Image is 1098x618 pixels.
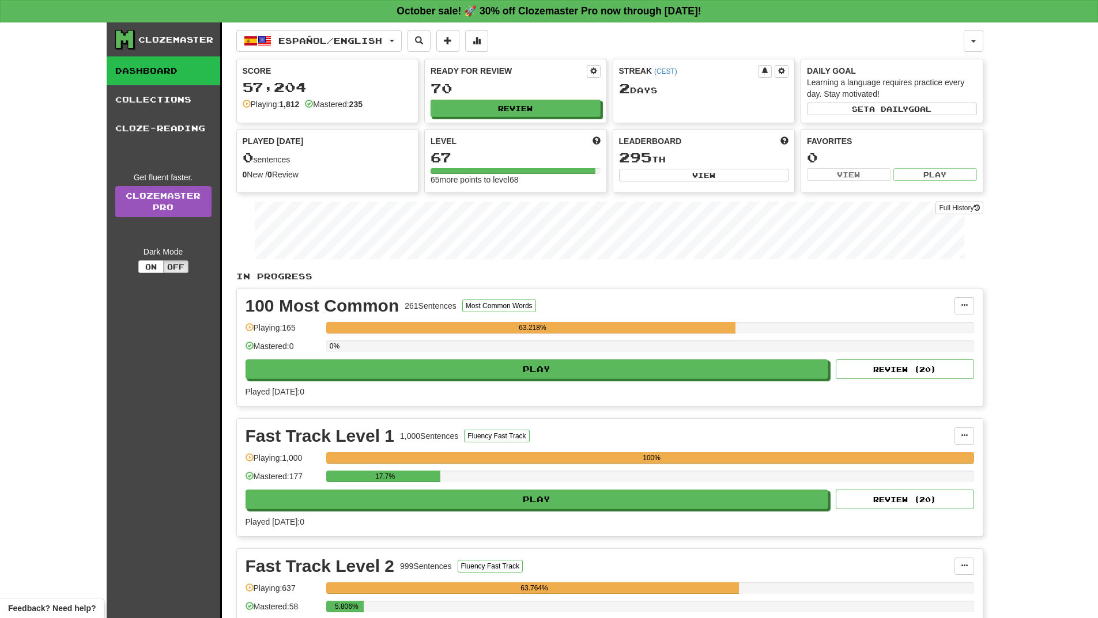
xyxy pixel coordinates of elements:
[138,34,213,46] div: Clozemaster
[330,471,441,482] div: 17.7%
[619,135,682,147] span: Leaderboard
[619,150,789,165] div: th
[893,168,977,181] button: Play
[138,260,164,273] button: On
[330,601,364,612] div: 5.806%
[405,300,456,312] div: 261 Sentences
[107,56,220,85] a: Dashboard
[8,602,96,614] span: Open feedback widget
[458,560,523,572] button: Fluency Fast Track
[619,169,789,181] button: View
[243,80,413,94] div: 57,204
[243,65,413,77] div: Score
[807,77,977,100] div: Learning a language requires practice every day. Stay motivated!
[330,452,974,464] div: 100%
[397,5,701,17] strong: October sale! 🚀 30% off Clozemaster Pro now through [DATE]!
[436,30,459,52] button: Add sentence to collection
[246,582,320,601] div: Playing: 637
[654,67,677,75] a: (CEST)
[836,490,974,509] button: Review (20)
[115,172,212,183] div: Get fluent faster.
[619,65,759,77] div: Streak
[163,260,188,273] button: Off
[246,452,320,471] div: Playing: 1,000
[400,560,452,572] div: 999 Sentences
[243,135,304,147] span: Played [DATE]
[243,150,413,165] div: sentences
[246,427,395,445] div: Fast Track Level 1
[115,186,212,217] a: ClozemasterPro
[243,149,254,165] span: 0
[107,85,220,114] a: Collections
[431,100,601,117] button: Review
[465,30,488,52] button: More stats
[246,517,304,526] span: Played [DATE]: 0
[236,30,402,52] button: Español/English
[619,81,789,96] div: Day s
[330,322,735,333] div: 63.218%
[243,170,247,179] strong: 0
[780,135,788,147] span: This week in points, UTC
[246,558,395,575] div: Fast Track Level 2
[431,135,456,147] span: Level
[431,150,601,165] div: 67
[869,105,908,113] span: a daily
[246,387,304,396] span: Played [DATE]: 0
[431,81,601,96] div: 70
[593,135,601,147] span: Score more points to level up
[619,149,652,165] span: 295
[305,98,363,110] div: Mastered:
[807,168,891,181] button: View
[619,80,630,96] span: 2
[267,170,272,179] strong: 0
[935,202,983,214] button: Full History
[431,174,601,185] div: 65 more points to level 68
[400,430,458,442] div: 1,000 Sentences
[246,322,320,341] div: Playing: 165
[807,103,977,115] button: Seta dailygoal
[349,100,363,109] strong: 235
[330,582,739,594] div: 63.764%
[243,98,300,110] div: Playing:
[807,150,977,165] div: 0
[107,114,220,143] a: Cloze-Reading
[807,135,977,147] div: Favorites
[243,169,413,180] div: New / Review
[246,340,320,359] div: Mastered: 0
[279,100,299,109] strong: 1,812
[246,490,829,509] button: Play
[407,30,431,52] button: Search sentences
[115,246,212,257] div: Dark Mode
[246,471,320,490] div: Mastered: 177
[464,430,529,442] button: Fluency Fast Track
[462,299,536,312] button: Most Common Words
[836,359,974,379] button: Review (20)
[246,297,399,314] div: 100 Most Common
[431,65,587,77] div: Ready for Review
[246,359,829,379] button: Play
[236,271,983,282] p: In Progress
[807,65,977,77] div: Daily Goal
[278,36,382,46] span: Español / English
